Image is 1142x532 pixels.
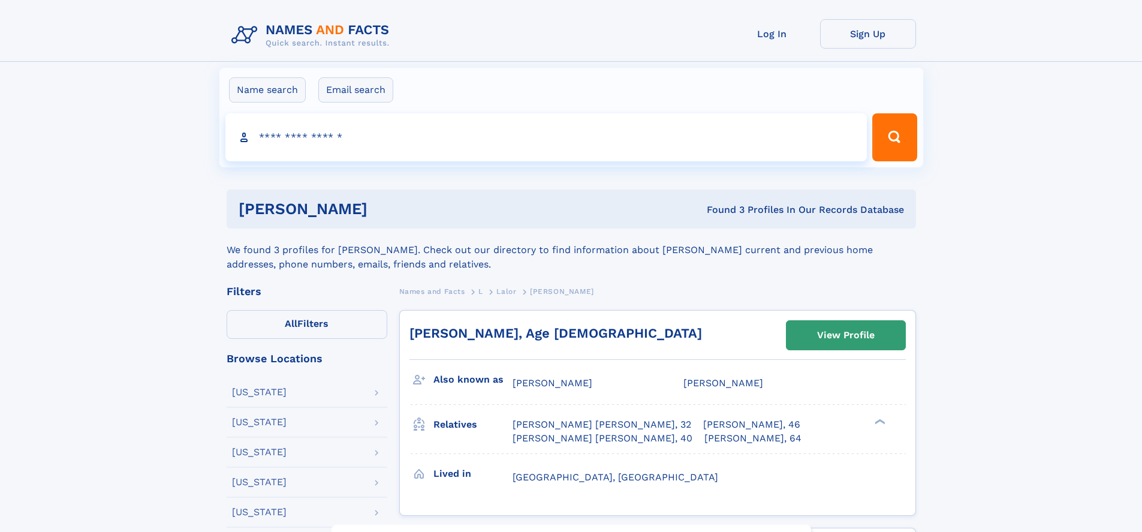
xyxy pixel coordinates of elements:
[227,19,399,52] img: Logo Names and Facts
[232,417,287,427] div: [US_STATE]
[817,321,875,349] div: View Profile
[513,432,692,445] a: [PERSON_NAME] [PERSON_NAME], 40
[318,77,393,103] label: Email search
[820,19,916,49] a: Sign Up
[232,447,287,457] div: [US_STATE]
[496,284,516,299] a: Lalor
[232,387,287,397] div: [US_STATE]
[537,203,904,217] div: Found 3 Profiles In Our Records Database
[227,229,916,272] div: We found 3 profiles for [PERSON_NAME]. Check out our directory to find information about [PERSON_...
[513,471,718,483] span: [GEOGRAPHIC_DATA], [GEOGRAPHIC_DATA]
[433,414,513,435] h3: Relatives
[683,377,763,389] span: [PERSON_NAME]
[285,318,297,329] span: All
[513,377,592,389] span: [PERSON_NAME]
[227,286,387,297] div: Filters
[433,464,513,484] h3: Lived in
[225,113,867,161] input: search input
[478,284,483,299] a: L
[703,418,800,431] a: [PERSON_NAME], 46
[232,477,287,487] div: [US_STATE]
[513,418,691,431] a: [PERSON_NAME] [PERSON_NAME], 32
[704,432,801,445] a: [PERSON_NAME], 64
[399,284,465,299] a: Names and Facts
[227,310,387,339] label: Filters
[232,507,287,517] div: [US_STATE]
[872,113,917,161] button: Search Button
[229,77,306,103] label: Name search
[530,287,594,296] span: [PERSON_NAME]
[227,353,387,364] div: Browse Locations
[433,369,513,390] h3: Also known as
[787,321,905,350] a: View Profile
[409,326,702,341] a: [PERSON_NAME], Age [DEMOGRAPHIC_DATA]
[724,19,820,49] a: Log In
[478,287,483,296] span: L
[239,202,537,217] h1: [PERSON_NAME]
[872,418,886,426] div: ❯
[496,287,516,296] span: Lalor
